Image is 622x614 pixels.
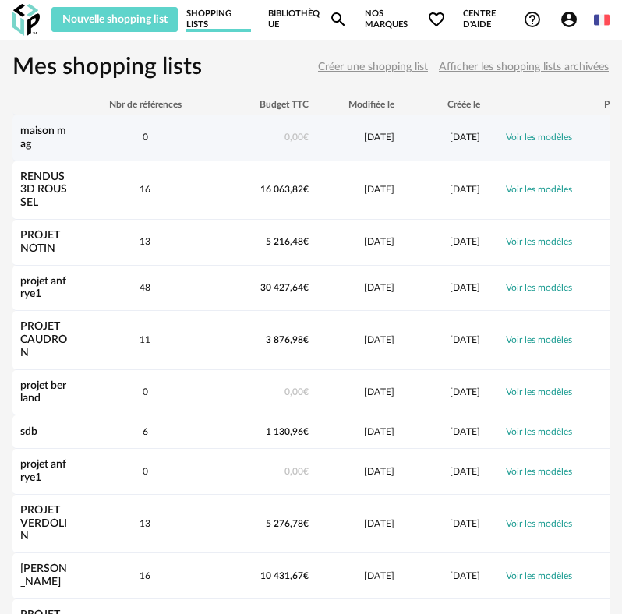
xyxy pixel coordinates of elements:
span: 5 276,78 [266,519,309,528]
span: 16 [140,571,150,580]
a: Voir les modèles [506,283,572,292]
span: [DATE] [364,467,394,476]
div: Modifiée le [316,99,402,110]
span: Créer une shopping list [318,62,428,72]
div: Créée le [402,99,488,110]
span: [DATE] [450,467,480,476]
span: 48 [140,283,150,292]
a: PROJET VERDOLIN [20,505,67,542]
a: Voir les modèles [506,519,572,528]
span: 11 [140,335,150,344]
span: [DATE] [364,387,394,397]
a: maison mag [20,125,66,150]
span: 3 876,98 [266,335,309,344]
span: [DATE] [364,571,394,580]
span: [DATE] [450,427,480,436]
a: RENDUS 3D ROUSSEL [20,171,67,209]
span: [DATE] [364,283,394,292]
span: € [303,185,309,194]
span: Account Circle icon [560,10,578,29]
a: Shopping Lists [186,7,251,32]
span: [DATE] [450,237,480,246]
a: Voir les modèles [506,132,572,142]
span: € [303,467,309,476]
button: Créer une shopping list [317,55,429,79]
span: Nos marques [365,7,446,32]
span: € [303,237,309,246]
span: [DATE] [450,571,480,580]
span: 1 130,96 [266,427,309,436]
span: [DATE] [364,132,394,142]
span: 13 [140,237,150,246]
a: projet anfrye1 [20,276,66,300]
span: Heart Outline icon [427,10,446,29]
a: Voir les modèles [506,571,572,580]
span: Account Circle icon [560,10,585,29]
a: PROJET NOTIN [20,230,60,254]
span: [DATE] [450,387,480,397]
span: [DATE] [450,283,480,292]
a: projet anfrye1 [20,459,66,483]
span: [DATE] [450,132,480,142]
a: Voir les modèles [506,387,572,397]
span: 0 [143,467,148,476]
span: 16 063,82 [260,185,309,194]
span: € [303,571,309,580]
span: Afficher les shopping lists archivées [439,62,609,72]
span: [DATE] [450,185,480,194]
div: Nbr de références [75,99,215,110]
span: € [303,387,309,397]
span: Centre d'aideHelp Circle Outline icon [463,9,542,31]
span: € [303,283,309,292]
a: Voir les modèles [506,467,572,476]
a: Voir les modèles [506,427,572,436]
span: Help Circle Outline icon [523,10,542,29]
span: [DATE] [450,335,480,344]
span: € [303,132,309,142]
span: € [303,519,309,528]
span: 0 [143,132,148,142]
span: 16 [140,185,150,194]
a: BibliothèqueMagnify icon [268,7,348,32]
a: PROJET CAUDRON [20,321,67,358]
span: [DATE] [450,519,480,528]
img: OXP [12,4,40,36]
a: Voir les modèles [506,185,572,194]
span: 0 [143,387,148,397]
a: [PERSON_NAME] [20,563,67,588]
span: 30 427,64 [260,283,309,292]
span: Nouvelle shopping list [62,14,168,25]
span: [DATE] [364,335,394,344]
span: 0,00 [284,132,309,142]
span: € [303,335,309,344]
span: [DATE] [364,237,394,246]
span: 5 216,48 [266,237,309,246]
span: [DATE] [364,519,394,528]
span: 6 [143,427,148,436]
span: 0,00 [284,387,309,397]
a: projet berland [20,380,66,404]
div: Budget TTC [215,99,316,110]
button: Nouvelle shopping list [51,7,178,32]
a: Voir les modèles [506,335,572,344]
span: Magnify icon [329,10,348,29]
span: 13 [140,519,150,528]
button: Afficher les shopping lists archivées [438,55,610,79]
a: Voir les modèles [506,237,572,246]
span: 10 431,67 [260,571,309,580]
span: 0,00 [284,467,309,476]
img: fr [594,12,610,27]
h1: Mes shopping lists [12,52,202,83]
span: [DATE] [364,427,394,436]
span: [DATE] [364,185,394,194]
a: sdb [20,426,37,437]
span: € [303,427,309,436]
